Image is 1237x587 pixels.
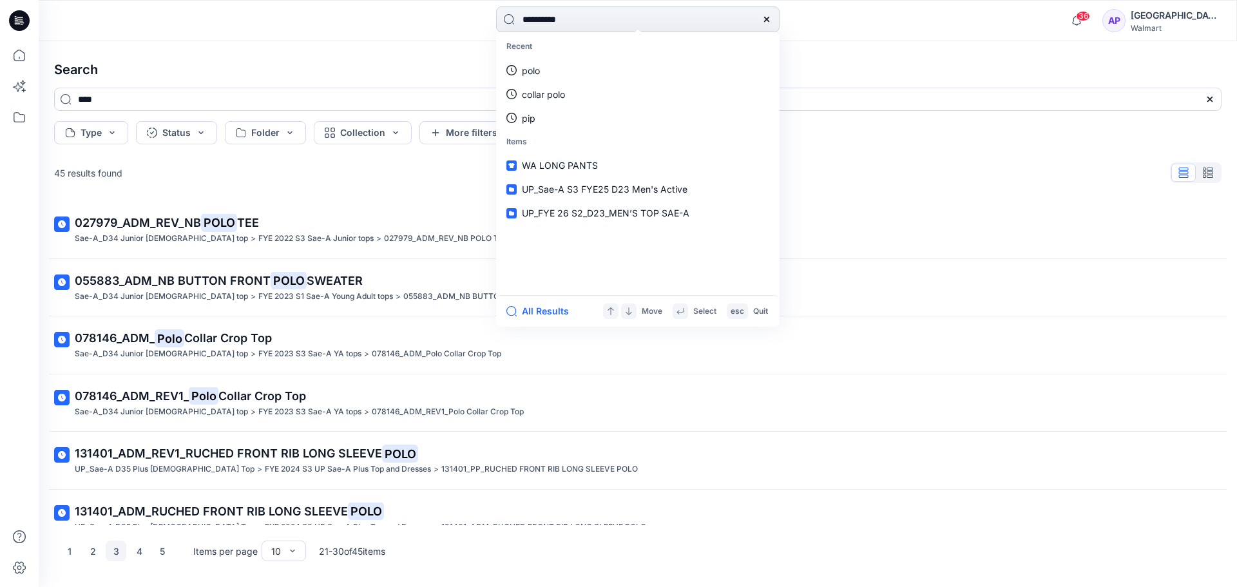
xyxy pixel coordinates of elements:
[75,274,271,287] span: 055883_ADM_NB BUTTON FRONT
[731,305,744,318] p: esc
[75,232,248,245] p: Sae-A_D34 Junior ladies top
[75,347,248,361] p: Sae-A_D34 Junior ladies top
[75,447,382,460] span: 131401_ADM_REV1_RUCHED FRONT RIB LONG SLEEVE
[46,437,1229,484] a: 131401_ADM_REV1_RUCHED FRONT RIB LONG SLEEVEPOLOUP_Sae-A D35 Plus [DEMOGRAPHIC_DATA] Top>FYE 2024...
[75,521,254,534] p: UP_Sae-A D35 Plus Ladies Top
[499,177,777,201] a: UP_Sae-A S3 FYE25 D23 Men's Active
[1131,8,1221,23] div: [GEOGRAPHIC_DATA]
[403,290,596,303] p: 055883_ADM_NB BUTTON FRONT POLO SWEATER
[46,206,1229,253] a: 027979_ADM_REV_NBPOLOTEESae-A_D34 Junior [DEMOGRAPHIC_DATA] top>FYE 2022 S3 Sae-A Junior tops>027...
[434,521,439,534] p: >
[129,541,149,561] button: 4
[693,305,716,318] p: Select
[82,541,103,561] button: 2
[251,405,256,419] p: >
[441,521,646,534] p: 131401_ADM_RUCHED FRONT RIB LONG SLEEVE POLO
[193,544,258,558] p: Items per page
[522,64,540,77] p: polo
[499,59,777,82] a: polo
[372,405,524,419] p: 078146_ADM_REV1_Polo Collar Crop Top
[441,463,638,476] p: 131401_PP_RUCHED FRONT RIB LONG SLEEVE POLO
[106,541,126,561] button: 3
[382,445,418,463] mark: POLO
[265,521,431,534] p: FYE 2024 S3 UP Sae-A Plus Top and Dresses
[753,305,768,318] p: Quit
[522,160,598,171] span: WA LONG PANTS
[237,216,259,229] span: TEE
[189,387,218,405] mark: Polo
[372,347,501,361] p: 078146_ADM_Polo Collar Crop Top
[251,347,256,361] p: >
[46,264,1229,311] a: 055883_ADM_NB BUTTON FRONTPOLOSWEATERSae-A_D34 Junior [DEMOGRAPHIC_DATA] top>FYE 2023 S1 Sae-A Yo...
[46,322,1229,369] a: 078146_ADM_PoloCollar Crop TopSae-A_D34 Junior [DEMOGRAPHIC_DATA] top>FYE 2023 S3 Sae-A YA tops>0...
[348,502,384,520] mark: POLO
[522,88,565,101] p: collar polo
[307,274,363,287] span: SWEATER
[75,216,201,229] span: 027979_ADM_REV_NB
[522,111,535,125] p: pip
[1102,9,1126,32] div: AP
[265,463,431,476] p: FYE 2024 S3 UP Sae-A Plus Top and Dresses
[251,232,256,245] p: >
[257,463,262,476] p: >
[499,130,777,154] p: Items
[75,389,189,403] span: 078146_ADM_REV1_
[642,305,662,318] p: Move
[384,232,508,245] p: 027979_ADM_REV_NB POLO TEE
[75,463,254,476] p: UP_Sae-A D35 Plus Ladies Top
[434,463,439,476] p: >
[155,329,184,347] mark: Polo
[396,290,401,303] p: >
[75,331,155,345] span: 078146_ADM_
[75,290,248,303] p: Sae-A_D34 Junior ladies top
[136,121,217,144] button: Status
[152,541,173,561] button: 5
[271,544,281,558] div: 10
[364,347,369,361] p: >
[54,166,122,180] p: 45 results found
[54,121,128,144] button: Type
[258,405,361,419] p: FYE 2023 S3 Sae-A YA tops
[44,52,1232,88] h4: Search
[258,232,374,245] p: FYE 2022 S3 Sae-A Junior tops
[522,184,687,195] span: UP_Sae-A S3 FYE25 D23 Men's Active
[499,201,777,225] a: UP_FYE 26 S2_D23_MEN’S TOP SAE-A
[251,290,256,303] p: >
[201,213,237,231] mark: POLO
[364,405,369,419] p: >
[1076,11,1090,21] span: 36
[218,389,306,403] span: Collar Crop Top
[1131,23,1221,33] div: Walmart
[75,405,248,419] p: Sae-A_D34 Junior ladies top
[184,331,272,345] span: Collar Crop Top
[225,121,306,144] button: Folder
[376,232,381,245] p: >
[499,153,777,177] a: WA LONG PANTS
[522,207,689,218] span: UP_FYE 26 S2_D23_MEN’S TOP SAE-A
[499,82,777,106] a: collar polo
[419,121,508,144] button: More filters
[257,521,262,534] p: >
[271,271,307,289] mark: POLO
[258,290,393,303] p: FYE 2023 S1 Sae-A Young Adult tops
[46,380,1229,427] a: 078146_ADM_REV1_PoloCollar Crop TopSae-A_D34 Junior [DEMOGRAPHIC_DATA] top>FYE 2023 S3 Sae-A YA t...
[314,121,412,144] button: Collection
[258,347,361,361] p: FYE 2023 S3 Sae-A YA tops
[59,541,80,561] button: 1
[499,35,777,59] p: Recent
[499,106,777,130] a: pip
[506,303,577,319] button: All Results
[75,505,348,518] span: 131401_ADM_RUCHED FRONT RIB LONG SLEEVE
[46,495,1229,542] a: 131401_ADM_RUCHED FRONT RIB LONG SLEEVEPOLOUP_Sae-A D35 Plus [DEMOGRAPHIC_DATA] Top>FYE 2024 S3 U...
[319,544,385,558] p: 21 - 30 of 45 items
